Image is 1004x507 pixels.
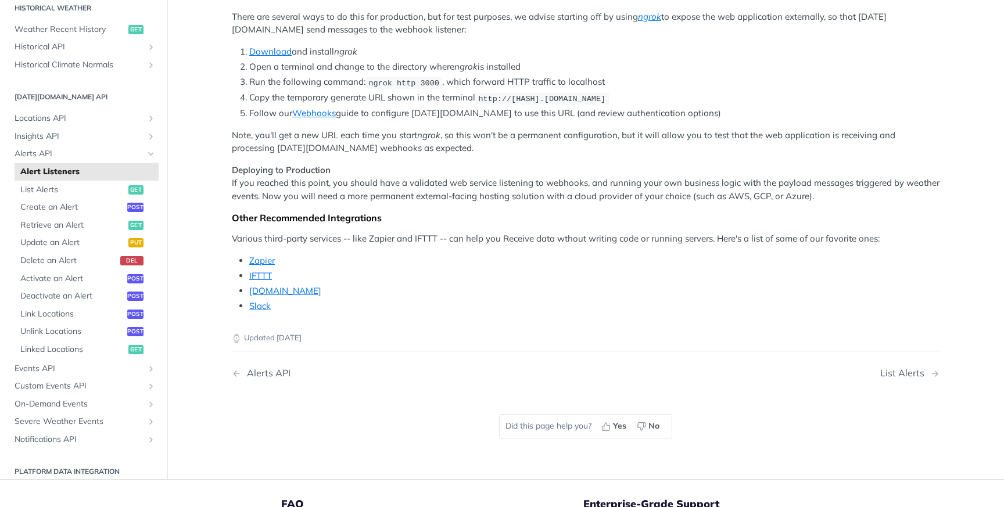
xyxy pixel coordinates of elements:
[9,377,159,395] a: Custom Events APIShow subpages for Custom Events API
[146,435,156,444] button: Show subpages for Notifications API
[15,323,159,340] a: Unlink Locationspost
[249,75,940,89] li: Run the following command: , which forward HTTP traffic to localhost
[613,420,626,432] span: Yes
[232,212,940,224] div: Other Recommended Integrations
[880,368,940,379] a: Next Page: List Alerts
[146,399,156,408] button: Show subpages for On-Demand Events
[20,166,156,178] span: Alert Listeners
[146,114,156,123] button: Show subpages for Locations API
[454,61,478,72] em: ngrok
[15,130,144,142] span: Insights API
[146,382,156,391] button: Show subpages for Custom Events API
[146,131,156,141] button: Show subpages for Insights API
[127,327,144,336] span: post
[648,420,659,432] span: No
[478,94,605,103] span: http://[HASH].[DOMAIN_NAME]
[20,184,125,195] span: List Alerts
[15,341,159,358] a: Linked Locationsget
[249,91,940,105] li: Copy the temporary generate URL shown in the terminal
[15,163,159,181] a: Alert Listeners
[9,431,159,448] a: Notifications APIShow subpages for Notifications API
[9,110,159,127] a: Locations APIShow subpages for Locations API
[232,164,940,203] p: If you reached this point, you should have a validated web service listening to webhooks, and run...
[127,292,144,301] span: post
[20,202,124,213] span: Create an Alert
[128,185,144,194] span: get
[15,41,144,53] span: Historical API
[249,46,292,57] a: Download
[249,255,275,266] a: Zapier
[9,395,159,412] a: On-Demand EventsShow subpages for On-Demand Events
[9,20,159,38] a: Weather Recent Historyget
[20,219,125,231] span: Retrieve an Alert
[249,60,940,74] li: Open a terminal and change to the directory where is installed
[9,466,159,477] h2: Platform DATA integration
[249,285,321,296] a: [DOMAIN_NAME]
[15,199,159,216] a: Create an Alertpost
[127,274,144,283] span: post
[9,92,159,102] h2: [DATE][DOMAIN_NAME] API
[15,269,159,287] a: Activate an Alertpost
[15,434,144,445] span: Notifications API
[128,238,144,247] span: put
[15,23,125,35] span: Weather Recent History
[232,164,331,175] strong: Deploying to Production
[249,270,272,281] a: IFTTT
[20,326,124,337] span: Unlink Locations
[120,256,144,265] span: del
[20,255,117,267] span: Delete an Alert
[249,300,271,311] a: Slack
[249,107,940,120] li: Follow our guide to configure [DATE][DOMAIN_NAME] to use this URL (and review authentication opti...
[146,364,156,373] button: Show subpages for Events API
[9,127,159,145] a: Insights APIShow subpages for Insights API
[241,368,291,379] div: Alerts API
[15,59,144,70] span: Historical Climate Normals
[15,416,144,427] span: Severe Weather Events
[20,308,124,319] span: Link Locations
[15,362,144,374] span: Events API
[232,232,940,246] p: Various third-party services -- like Zapier and IFTTT -- can help you Receive data wthout writing...
[633,418,666,435] button: No
[232,332,940,344] p: Updated [DATE]
[20,237,125,249] span: Update an Alert
[146,60,156,69] button: Show subpages for Historical Climate Normals
[249,45,940,59] li: and install
[127,203,144,212] span: post
[638,11,661,22] a: ngrok
[9,145,159,163] a: Alerts APIHide subpages for Alerts API
[128,345,144,354] span: get
[15,252,159,269] a: Delete an Alertdel
[146,149,156,159] button: Hide subpages for Alerts API
[9,38,159,56] a: Historical APIShow subpages for Historical API
[9,2,159,13] h2: Historical Weather
[880,368,930,379] div: List Alerts
[417,130,440,141] em: ngrok
[15,216,159,233] a: Retrieve an Alertget
[15,148,144,160] span: Alerts API
[292,107,336,118] a: Webhooks
[20,272,124,284] span: Activate an Alert
[15,287,159,305] a: Deactivate an Alertpost
[15,305,159,322] a: Link Locationspost
[232,10,940,37] p: There are several ways to do this for production, but for test purposes, we advise starting off b...
[15,181,159,198] a: List Alertsget
[597,418,633,435] button: Yes
[232,129,940,155] p: Note, you'll get a new URL each time you start , so this won't be a permanent configuration, but ...
[9,56,159,73] a: Historical Climate NormalsShow subpages for Historical Climate Normals
[146,417,156,426] button: Show subpages for Severe Weather Events
[127,309,144,318] span: post
[232,356,940,390] nav: Pagination Controls
[15,113,144,124] span: Locations API
[20,290,124,302] span: Deactivate an Alert
[15,398,144,409] span: On-Demand Events
[499,414,672,438] div: Did this page help you?
[9,413,159,430] a: Severe Weather EventsShow subpages for Severe Weather Events
[128,24,144,34] span: get
[15,234,159,251] a: Update an Alertput
[128,220,144,229] span: get
[15,380,144,392] span: Custom Events API
[232,368,535,379] a: Previous Page: Alerts API
[9,359,159,377] a: Events APIShow subpages for Events API
[368,78,439,87] span: ngrok http 3000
